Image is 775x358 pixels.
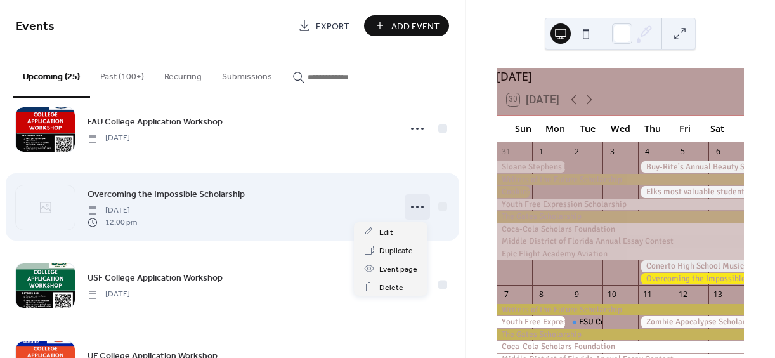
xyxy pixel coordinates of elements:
[539,116,571,142] div: Mon
[88,272,223,285] span: USF College Application Workshop
[507,116,539,142] div: Sun
[637,116,669,142] div: Thu
[88,114,223,129] a: FAU College Application Workshop
[638,316,744,328] div: Zombie Apocalypse Scholarship
[379,226,393,239] span: Edit
[568,316,603,328] div: FSU College Application Workshop
[316,20,349,33] span: Export
[88,216,137,228] span: 12:00 pm
[364,15,449,36] button: Add Event
[497,186,532,197] div: Cooking Up Joy Scholarship
[677,146,688,157] div: 5
[607,146,618,157] div: 3
[501,289,512,300] div: 7
[379,281,403,295] span: Delete
[154,51,212,96] button: Recurring
[289,15,359,36] a: Export
[497,161,567,173] div: Sloane Stephens Doc & Glo Scholarship
[501,146,512,157] div: 31
[571,116,604,142] div: Tue
[88,187,245,201] a: Overcoming the Impossible Scholarship
[642,289,653,300] div: 11
[212,51,282,96] button: Submissions
[571,146,582,157] div: 2
[497,341,744,352] div: Coca-Cola Scholars Foundation
[497,223,744,235] div: Coca-Cola Scholars Foundation
[713,289,724,300] div: 13
[13,51,90,98] button: Upcoming (25)
[638,260,744,272] div: Conerto High School Musicians Scholarship
[90,51,154,96] button: Past (100+)
[638,161,744,173] div: Buy-Rite's Annual Beauty School Scholarship
[571,289,582,300] div: 9
[497,211,744,222] div: The Gates Scholarship
[579,316,705,328] div: FSU College Application Workshop
[497,174,744,185] div: Writers of the Future Scholarship
[497,68,744,84] div: [DATE]
[536,289,547,300] div: 8
[497,304,744,315] div: Writers of the Future Scholarship
[88,205,137,216] span: [DATE]
[607,289,618,300] div: 10
[536,146,547,157] div: 1
[642,146,653,157] div: 4
[497,248,744,260] div: Epic Flight Academy Aviation
[713,146,724,157] div: 6
[88,289,130,300] span: [DATE]
[379,263,417,276] span: Event page
[497,316,567,328] div: Youth Free Expression Scholarship
[638,273,744,284] div: Overcoming the Impossible Scholarship
[88,133,130,144] span: [DATE]
[88,116,223,129] span: FAU College Application Workshop
[391,20,440,33] span: Add Event
[669,116,701,142] div: Fri
[677,289,688,300] div: 12
[88,188,245,201] span: Overcoming the Impossible Scholarship
[701,116,734,142] div: Sat
[638,186,744,197] div: Elks most valuable student scholarship
[16,14,55,39] span: Events
[497,329,744,340] div: The Gates Scholarship
[497,235,744,247] div: Middle District of Florida Annual Essay Contest
[604,116,637,142] div: Wed
[497,199,744,210] div: Youth Free Expression Scholarship
[88,270,223,285] a: USF College Application Workshop
[379,244,413,258] span: Duplicate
